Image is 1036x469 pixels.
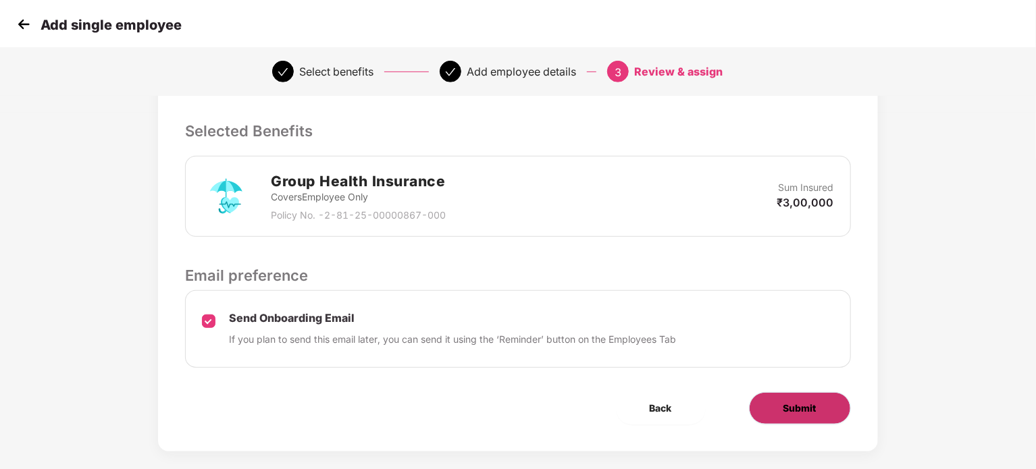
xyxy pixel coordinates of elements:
[467,61,576,82] div: Add employee details
[445,67,456,78] span: check
[229,332,676,347] p: If you plan to send this email later, you can send it using the ‘Reminder’ button on the Employee...
[185,119,850,142] p: Selected Benefits
[185,264,850,287] p: Email preference
[650,401,672,416] span: Back
[278,67,288,78] span: check
[749,392,851,424] button: Submit
[271,208,446,223] p: Policy No. - 2-81-25-00000867-000
[41,17,182,33] p: Add single employee
[783,401,817,416] span: Submit
[14,14,34,34] img: svg+xml;base64,PHN2ZyB4bWxucz0iaHR0cDovL3d3dy53My5vcmcvMjAwMC9zdmciIHdpZHRoPSIzMCIgaGVpZ2h0PSIzMC...
[229,311,676,325] p: Send Onboarding Email
[202,172,251,221] img: svg+xml;base64,PHN2ZyB4bWxucz0iaHR0cDovL3d3dy53My5vcmcvMjAwMC9zdmciIHdpZHRoPSI3MiIgaGVpZ2h0PSI3Mi...
[616,392,706,424] button: Back
[271,170,446,192] h2: Group Health Insurance
[299,61,373,82] div: Select benefits
[634,61,723,82] div: Review & assign
[777,195,834,210] p: ₹3,00,000
[779,180,834,195] p: Sum Insured
[615,65,621,79] span: 3
[271,190,446,204] p: Covers Employee Only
